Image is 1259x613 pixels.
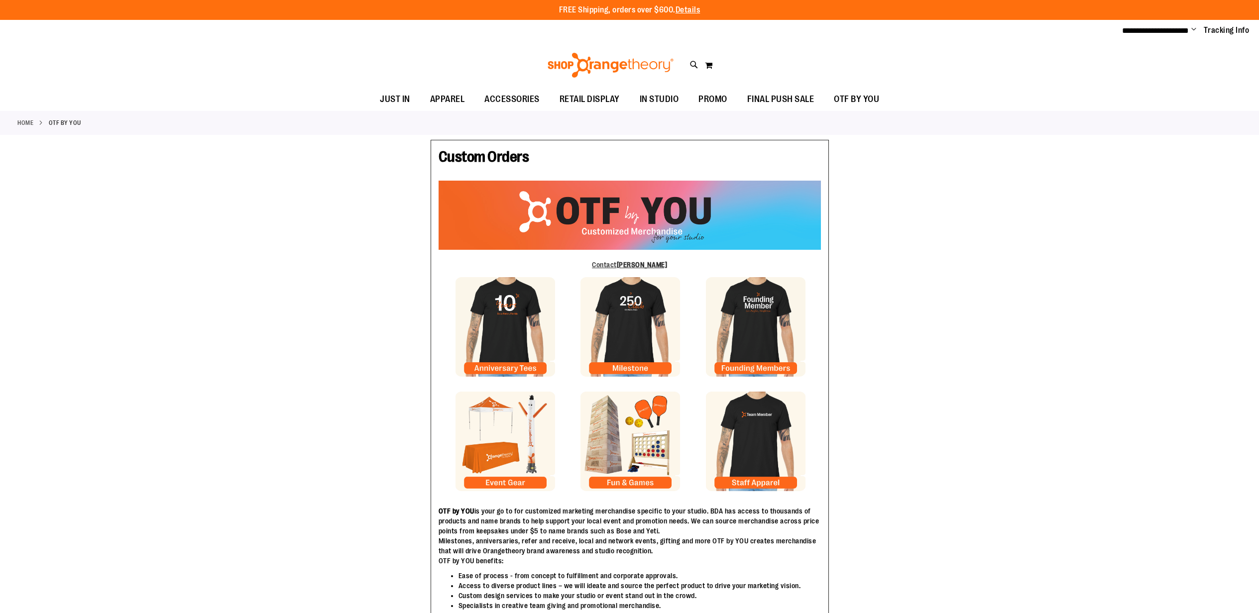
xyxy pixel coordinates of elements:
img: Anniversary Tile [456,392,555,491]
p: FREE Shipping, orders over $600. [559,4,700,16]
span: ACCESSORIES [484,88,540,110]
img: Anniversary Tile [456,277,555,377]
h1: Custom Orders [439,148,821,171]
a: Contact[PERSON_NAME] [592,261,667,269]
span: IN STUDIO [640,88,679,110]
li: Access to diverse product lines – we will ideate and source the perfect product to drive your mar... [458,581,821,591]
span: PROMO [698,88,727,110]
li: Specialists in creative team giving and promotional merchandise. [458,601,821,611]
img: Milestone Tile [580,277,680,377]
a: APPAREL [420,88,475,111]
span: OTF BY YOU [834,88,879,110]
img: Founding Member Tile [706,392,805,491]
li: Custom design services to make your studio or event stand out in the crowd. [458,591,821,601]
img: Founding Member Tile [706,277,805,377]
span: APPAREL [430,88,465,110]
a: FINAL PUSH SALE [737,88,824,111]
a: RETAIL DISPLAY [550,88,630,111]
a: IN STUDIO [630,88,689,111]
p: is your go to for customized marketing merchandise specific to your studio. BDA has access to tho... [439,506,821,566]
a: Details [676,5,700,14]
a: ACCESSORIES [474,88,550,111]
img: Shop Orangetheory [546,53,675,78]
strong: OTF By You [49,118,81,127]
strong: OTF by YOU [439,507,474,515]
li: Ease of process - from concept to fulfillment and corporate approvals. [458,571,821,581]
b: [PERSON_NAME] [617,261,668,269]
img: Milestone Tile [580,392,680,491]
a: PROMO [688,88,737,111]
a: JUST IN [370,88,420,111]
span: JUST IN [380,88,410,110]
span: FINAL PUSH SALE [747,88,814,110]
a: Tracking Info [1204,25,1250,36]
button: Account menu [1191,25,1196,35]
img: OTF Custom Orders [439,181,821,249]
span: RETAIL DISPLAY [560,88,620,110]
a: Home [17,118,33,127]
a: OTF BY YOU [824,88,889,110]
